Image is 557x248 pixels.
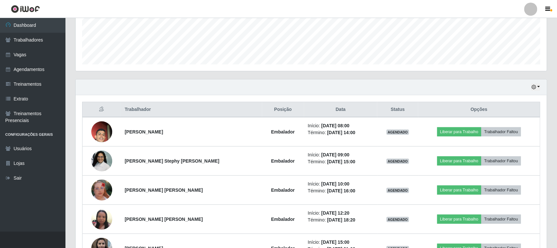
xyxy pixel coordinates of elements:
span: AGENDADO [386,159,409,164]
strong: Embalador [271,129,295,134]
strong: [PERSON_NAME] Stephy [PERSON_NAME] [125,158,219,164]
li: Início: [308,210,374,217]
strong: Embalador [271,158,295,164]
li: Início: [308,151,374,158]
img: 1754593776383.jpeg [91,171,112,209]
time: [DATE] 08:00 [321,123,350,128]
time: [DATE] 14:00 [327,130,355,135]
time: [DATE] 10:00 [321,181,350,186]
img: 1721259813079.jpeg [91,205,112,233]
time: [DATE] 18:20 [327,217,355,222]
img: CoreUI Logo [11,5,40,13]
th: Data [304,102,378,117]
li: Início: [308,122,374,129]
button: Trabalhador Faltou [481,186,521,195]
li: Início: [308,181,374,187]
strong: Embalador [271,187,295,193]
img: 1734175120781.jpeg [91,140,112,182]
th: Trabalhador [121,102,262,117]
li: Término: [308,158,374,165]
img: 1729120016145.jpeg [91,113,112,151]
th: Status [377,102,418,117]
th: Posição [262,102,304,117]
button: Trabalhador Faltou [481,215,521,224]
span: AGENDADO [386,217,409,222]
button: Liberar para Trabalho [437,215,481,224]
button: Trabalhador Faltou [481,127,521,136]
button: Trabalhador Faltou [481,156,521,166]
time: [DATE] 09:00 [321,152,350,157]
strong: Embalador [271,217,295,222]
li: Término: [308,187,374,194]
time: [DATE] 15:00 [321,239,350,245]
strong: [PERSON_NAME] [125,129,163,134]
button: Liberar para Trabalho [437,156,481,166]
li: Término: [308,217,374,223]
strong: [PERSON_NAME] [PERSON_NAME] [125,187,203,193]
span: AGENDADO [386,130,409,135]
li: Início: [308,239,374,246]
time: [DATE] 16:00 [327,188,355,193]
li: Término: [308,129,374,136]
time: [DATE] 15:00 [327,159,355,164]
button: Liberar para Trabalho [437,127,481,136]
button: Liberar para Trabalho [437,186,481,195]
time: [DATE] 12:20 [321,210,350,216]
strong: [PERSON_NAME] [PERSON_NAME] [125,217,203,222]
th: Opções [418,102,540,117]
span: AGENDADO [386,188,409,193]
